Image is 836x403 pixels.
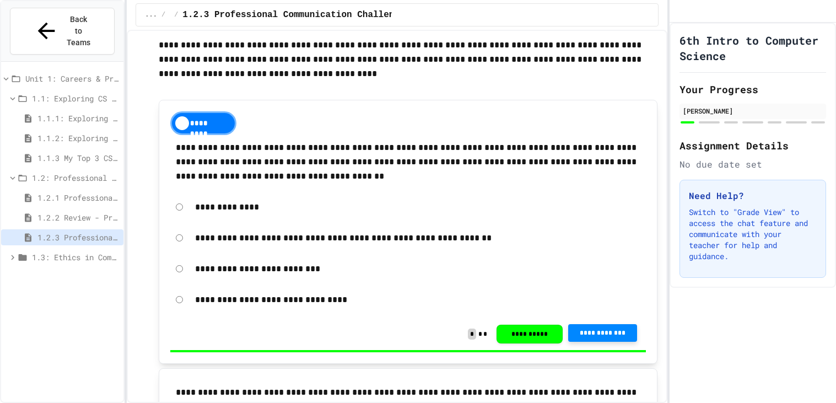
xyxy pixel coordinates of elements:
[145,10,157,19] span: ...
[37,232,119,243] span: 1.2.3 Professional Communication Challenge
[32,93,119,104] span: 1.1: Exploring CS Careers
[679,138,826,153] h2: Assignment Details
[32,172,119,184] span: 1.2: Professional Communication
[37,152,119,164] span: 1.1.3 My Top 3 CS Careers!
[679,33,826,63] h1: 6th Intro to Computer Science
[174,10,178,19] span: /
[37,212,119,223] span: 1.2.2 Review - Professional Communication
[32,251,119,263] span: 1.3: Ethics in Computing
[679,82,826,97] h2: Your Progress
[25,73,119,84] span: Unit 1: Careers & Professionalism
[182,8,404,22] span: 1.2.3 Professional Communication Challenge
[689,189,817,202] h3: Need Help?
[161,10,165,19] span: /
[66,14,91,49] span: Back to Teams
[689,207,817,262] p: Switch to "Grade View" to access the chat feature and communicate with your teacher for help and ...
[683,106,823,116] div: [PERSON_NAME]
[37,132,119,144] span: 1.1.2: Exploring CS Careers - Review
[679,158,826,171] div: No due date set
[37,112,119,124] span: 1.1.1: Exploring CS Careers
[37,192,119,203] span: 1.2.1 Professional Communication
